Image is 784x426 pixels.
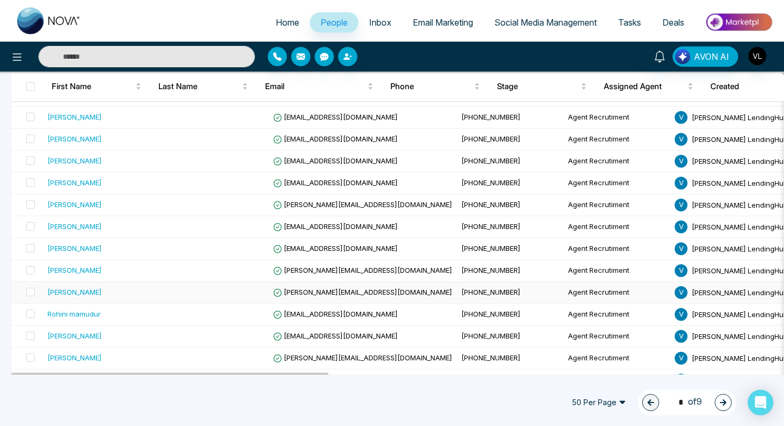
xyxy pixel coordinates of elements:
img: Nova CRM Logo [17,7,81,34]
td: Agent Recrutiment [564,194,670,216]
span: Phone [390,80,472,93]
div: [PERSON_NAME] [47,221,102,232]
th: Email [257,72,382,101]
span: [EMAIL_ADDRESS][DOMAIN_NAME] [273,310,398,318]
div: [PERSON_NAME] [47,199,102,210]
span: AVON AI [694,50,729,63]
td: Agent Recrutiment [564,304,670,326]
div: [PERSON_NAME] [47,330,102,341]
span: [PHONE_NUMBER] [461,244,521,253]
a: People [310,12,358,33]
span: V [675,111,687,124]
div: [PERSON_NAME] [47,177,102,188]
span: Social Media Management [494,17,597,28]
span: Inbox [369,17,391,28]
span: V [675,374,687,386]
th: Phone [382,72,489,101]
a: Deals [652,12,695,33]
td: Agent Recrutiment [564,282,670,304]
span: V [675,220,687,233]
span: Stage [497,80,579,93]
span: Tasks [618,17,641,28]
a: Inbox [358,12,402,33]
span: [EMAIL_ADDRESS][DOMAIN_NAME] [273,332,398,340]
span: V [675,155,687,168]
span: V [675,177,687,190]
td: Agent Recrutiment [564,369,670,391]
span: [PHONE_NUMBER] [461,200,521,209]
span: [PERSON_NAME][EMAIL_ADDRESS][DOMAIN_NAME] [273,288,452,296]
td: Agent Recrutiment [564,348,670,369]
td: Agent Recrutiment [564,326,670,348]
span: [EMAIL_ADDRESS][DOMAIN_NAME] [273,178,398,187]
span: [PHONE_NUMBER] [461,332,521,340]
span: V [675,264,687,277]
span: [EMAIL_ADDRESS][DOMAIN_NAME] [273,135,398,143]
span: [PHONE_NUMBER] [461,288,521,296]
span: [EMAIL_ADDRESS][DOMAIN_NAME] [273,113,398,121]
td: Agent Recrutiment [564,107,670,129]
span: Email Marketing [413,17,473,28]
span: [PHONE_NUMBER] [461,353,521,362]
span: People [321,17,348,28]
span: V [675,330,687,343]
span: V [675,133,687,146]
span: V [675,286,687,299]
td: Agent Recrutiment [564,129,670,151]
span: [EMAIL_ADDRESS][DOMAIN_NAME] [273,156,398,165]
a: Email Marketing [402,12,484,33]
span: [PHONE_NUMBER] [461,222,521,231]
span: V [675,352,687,365]
span: V [675,308,687,321]
span: V [675,242,687,255]
td: Agent Recrutiment [564,172,670,194]
div: [PERSON_NAME] [47,112,102,122]
button: AVON AI [673,46,738,67]
span: [PERSON_NAME][EMAIL_ADDRESS][DOMAIN_NAME] [273,200,452,209]
th: First Name [43,72,150,101]
td: Agent Recrutiment [564,260,670,282]
span: [PHONE_NUMBER] [461,156,521,165]
span: Email [265,80,365,93]
span: Last Name [158,80,240,93]
a: Tasks [607,12,652,33]
div: [PERSON_NAME] [47,352,102,363]
span: V [675,199,687,211]
span: [PHONE_NUMBER] [461,135,521,143]
span: [PHONE_NUMBER] [461,113,521,121]
span: [PERSON_NAME][EMAIL_ADDRESS][DOMAIN_NAME] [273,266,452,274]
div: [PERSON_NAME] [47,243,102,254]
span: Assigned Agent [604,80,685,93]
span: [PHONE_NUMBER] [461,266,521,274]
img: Lead Flow [675,49,690,64]
a: Home [265,12,310,33]
span: Home [276,17,299,28]
div: [PERSON_NAME] [47,133,102,144]
a: Social Media Management [484,12,607,33]
span: [PHONE_NUMBER] [461,310,521,318]
div: Rohini mamudur [47,309,101,319]
div: [PERSON_NAME] [47,155,102,166]
th: Stage [489,72,595,101]
span: [PERSON_NAME][EMAIL_ADDRESS][DOMAIN_NAME] [273,353,452,362]
span: [EMAIL_ADDRESS][DOMAIN_NAME] [273,244,398,253]
div: Open Intercom Messenger [748,390,773,415]
span: [EMAIL_ADDRESS][DOMAIN_NAME] [273,222,398,231]
th: Assigned Agent [595,72,702,101]
th: Last Name [150,72,257,101]
td: Agent Recrutiment [564,238,670,260]
span: of 9 [672,395,702,409]
img: User Avatar [748,47,766,65]
span: [PHONE_NUMBER] [461,178,521,187]
td: Agent Recrutiment [564,216,670,238]
div: [PERSON_NAME] [47,265,102,275]
span: First Name [52,80,133,93]
span: Deals [662,17,684,28]
td: Agent Recrutiment [564,151,670,172]
div: [PERSON_NAME] [47,287,102,297]
span: 50 Per Page [564,394,634,411]
img: Market-place.gif [700,10,778,34]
